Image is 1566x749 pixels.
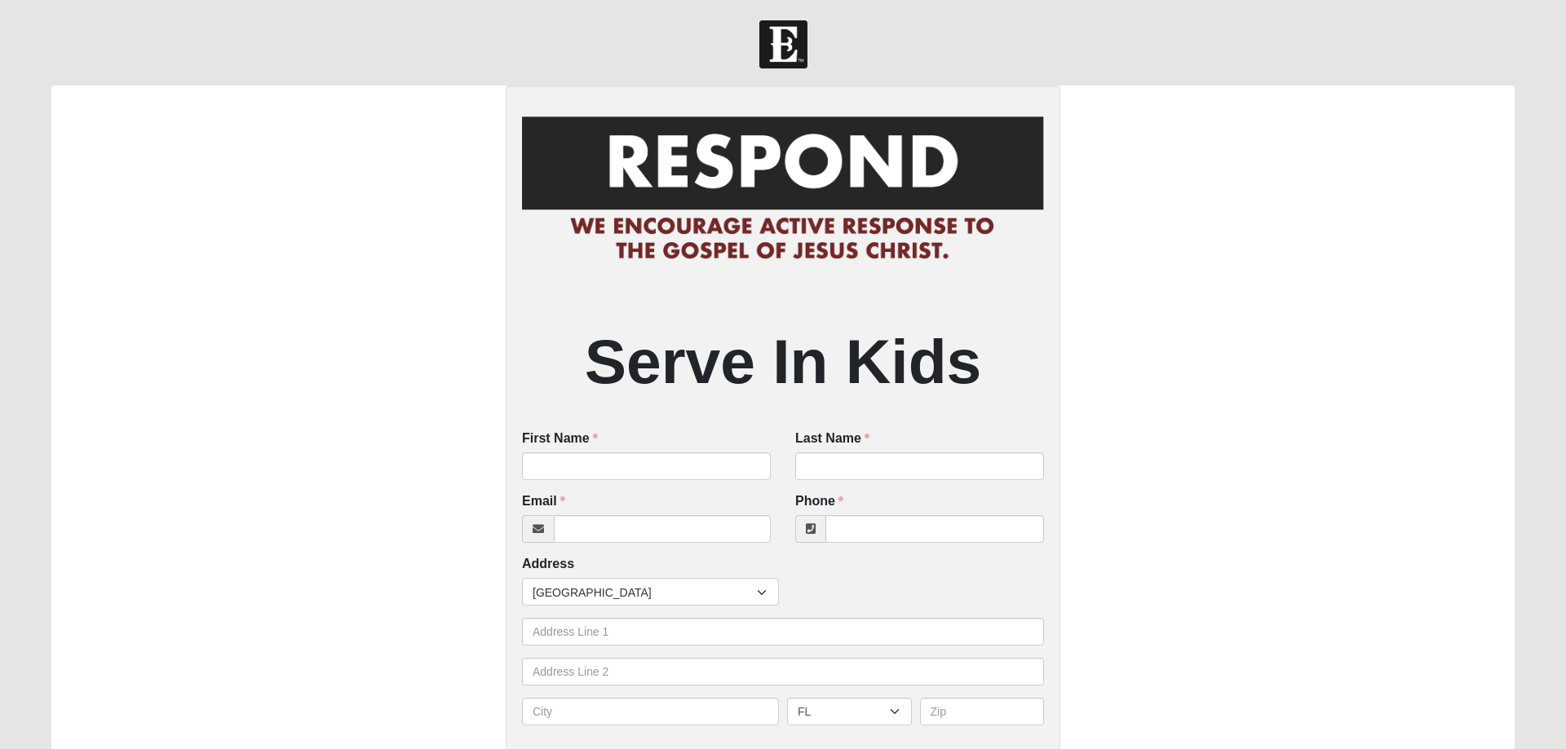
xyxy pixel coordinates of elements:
[522,658,1044,685] input: Address Line 2
[522,430,598,448] label: First Name
[522,698,779,725] input: City
[522,324,1044,399] h2: Serve In Kids
[522,102,1044,276] img: RespondCardHeader.png
[522,555,574,574] label: Address
[533,579,757,606] span: [GEOGRAPHIC_DATA]
[795,430,869,448] label: Last Name
[795,492,843,511] label: Phone
[920,698,1045,725] input: Zip
[522,618,1044,645] input: Address Line 1
[759,20,807,68] img: Church of Eleven22 Logo
[522,492,565,511] label: Email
